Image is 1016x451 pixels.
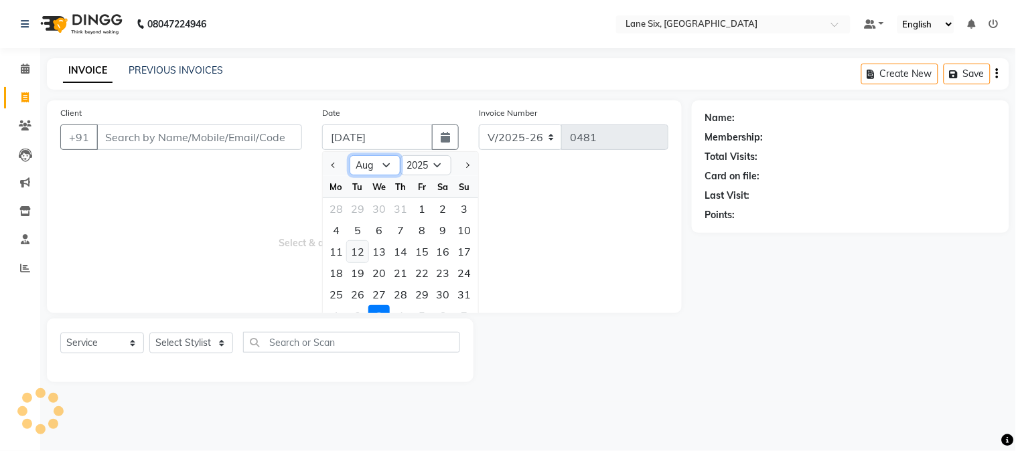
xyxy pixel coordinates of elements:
div: Sunday, September 7, 2025 [454,305,476,327]
div: Saturday, September 6, 2025 [433,305,454,327]
div: Sunday, August 17, 2025 [454,241,476,262]
div: Thursday, August 21, 2025 [390,262,411,284]
div: Saturday, August 9, 2025 [433,219,454,241]
div: Tuesday, August 26, 2025 [347,284,368,305]
div: 7 [390,219,411,241]
div: 16 [433,241,454,262]
div: Monday, September 1, 2025 [325,305,347,327]
div: 1 [325,305,347,327]
div: 1 [411,198,433,219]
button: Previous month [328,155,340,176]
div: Tuesday, August 12, 2025 [347,241,368,262]
div: Saturday, August 23, 2025 [433,262,454,284]
button: Next month [461,155,473,176]
b: 08047224946 [147,5,206,43]
select: Select year [401,155,451,175]
div: Fr [411,176,433,197]
div: 11 [325,241,347,262]
div: 26 [347,284,368,305]
div: Wednesday, July 30, 2025 [368,198,390,219]
div: Sunday, August 3, 2025 [454,198,476,219]
div: Thursday, August 28, 2025 [390,284,411,305]
div: Tuesday, August 19, 2025 [347,262,368,284]
div: Tuesday, September 2, 2025 [347,305,368,327]
div: Membership: [705,130,764,145]
div: Friday, August 8, 2025 [411,219,433,241]
div: 19 [347,262,368,284]
div: 4 [325,219,347,241]
div: Thursday, July 31, 2025 [390,198,411,219]
label: Client [60,107,82,119]
div: Tuesday, July 29, 2025 [347,198,368,219]
div: Last Visit: [705,189,750,203]
div: Th [390,176,411,197]
div: We [368,176,390,197]
div: 17 [454,241,476,262]
button: Save [944,64,991,84]
div: Friday, August 22, 2025 [411,262,433,284]
div: Card on file: [705,169,760,183]
div: Name: [705,111,735,125]
div: 7 [454,305,476,327]
div: 23 [433,262,454,284]
div: Thursday, August 7, 2025 [390,219,411,241]
div: Friday, August 15, 2025 [411,241,433,262]
div: Saturday, August 16, 2025 [433,241,454,262]
div: 2 [347,305,368,327]
div: Sunday, August 31, 2025 [454,284,476,305]
div: Wednesday, August 6, 2025 [368,219,390,241]
div: Sunday, August 10, 2025 [454,219,476,241]
div: 12 [347,241,368,262]
span: Select & add items from the list below [60,166,668,300]
div: 15 [411,241,433,262]
div: 5 [411,305,433,327]
div: Monday, August 25, 2025 [325,284,347,305]
div: 6 [368,219,390,241]
a: PREVIOUS INVOICES [129,64,223,76]
div: Friday, September 5, 2025 [411,305,433,327]
div: 31 [390,198,411,219]
div: Wednesday, August 13, 2025 [368,241,390,262]
input: Search by Name/Mobile/Email/Code [96,124,302,150]
div: Wednesday, August 27, 2025 [368,284,390,305]
div: Thursday, August 14, 2025 [390,241,411,262]
div: 13 [368,241,390,262]
div: Saturday, August 2, 2025 [433,198,454,219]
div: 3 [368,305,390,327]
label: Invoice Number [479,107,537,119]
div: Wednesday, August 20, 2025 [368,262,390,284]
div: 29 [347,198,368,219]
div: 24 [454,262,476,284]
div: Tu [347,176,368,197]
input: Search or Scan [243,332,460,353]
div: 30 [368,198,390,219]
div: Total Visits: [705,150,758,164]
div: 21 [390,262,411,284]
div: 2 [433,198,454,219]
div: 25 [325,284,347,305]
div: Su [454,176,476,197]
div: Monday, August 4, 2025 [325,219,347,241]
div: Friday, August 29, 2025 [411,284,433,305]
div: 30 [433,284,454,305]
div: 14 [390,241,411,262]
div: 9 [433,219,454,241]
div: 27 [368,284,390,305]
div: 4 [390,305,411,327]
button: +91 [60,124,98,150]
select: Select month [350,155,401,175]
div: Sunday, August 24, 2025 [454,262,476,284]
div: Thursday, September 4, 2025 [390,305,411,327]
img: logo [34,5,126,43]
div: Saturday, August 30, 2025 [433,284,454,305]
div: Sa [433,176,454,197]
div: 8 [411,219,433,241]
div: Points: [705,208,735,222]
div: Monday, August 18, 2025 [325,262,347,284]
div: 3 [454,198,476,219]
div: 22 [411,262,433,284]
div: Monday, July 28, 2025 [325,198,347,219]
div: 28 [390,284,411,305]
div: 18 [325,262,347,284]
div: 29 [411,284,433,305]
